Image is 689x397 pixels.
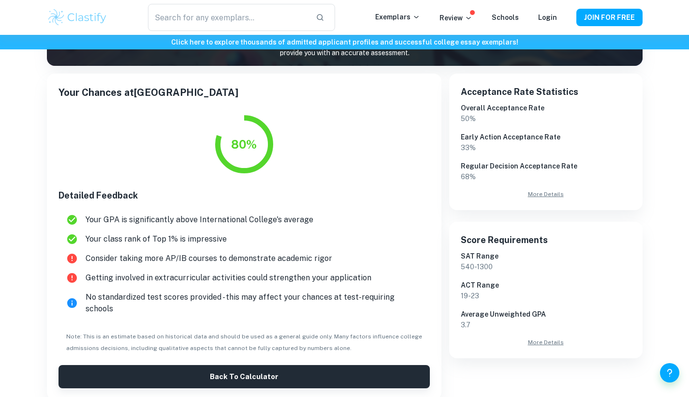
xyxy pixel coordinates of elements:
a: Login [538,14,557,21]
button: JOIN FOR FREE [576,9,643,26]
h6: ACT Range [461,280,631,290]
span: Consider taking more AP/IB courses to demonstrate academic rigor [86,253,422,264]
button: Help and Feedback [660,363,679,382]
h6: Score Requirements [461,233,631,247]
div: 80 % [231,136,257,153]
a: Schools [492,14,519,21]
h6: Click here to explore thousands of admitted applicant profiles and successful college essay exemp... [2,37,687,47]
p: 33 % [461,142,631,153]
span: Your GPA is significantly above International College's average [86,214,422,226]
h6: Regular Decision Acceptance Rate [461,161,631,171]
a: More Details [461,338,631,347]
span: Note: This is an estimate based on historical data and should be used as a general guide only. Ma... [66,333,422,351]
p: 540 - 1300 [461,261,631,272]
h6: Detailed Feedback [59,189,430,202]
input: Search for any exemplars... [148,4,308,31]
h6: Overall Acceptance Rate [461,103,631,113]
p: 50 % [461,113,631,124]
p: 3.7 [461,320,631,330]
p: Review [440,13,472,23]
span: Your class rank of Top 1% is impressive [86,233,422,245]
h5: Your Chances at [GEOGRAPHIC_DATA] [59,85,430,100]
span: No standardized test scores provided - this may affect your chances at test-requiring schools [86,291,422,315]
span: Getting involved in extracurricular activities could strengthen your application [86,272,422,284]
h6: Early Action Acceptance Rate [461,132,631,142]
p: Exemplars [375,12,420,22]
h6: SAT Range [461,251,631,261]
p: 19 - 23 [461,290,631,301]
button: Back to Calculator [59,365,430,388]
a: More Details [461,190,631,198]
h6: Average Unweighted GPA [461,309,631,320]
h6: Acceptance Rate Statistics [461,85,631,99]
img: Clastify logo [47,8,108,27]
p: 68 % [461,171,631,182]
